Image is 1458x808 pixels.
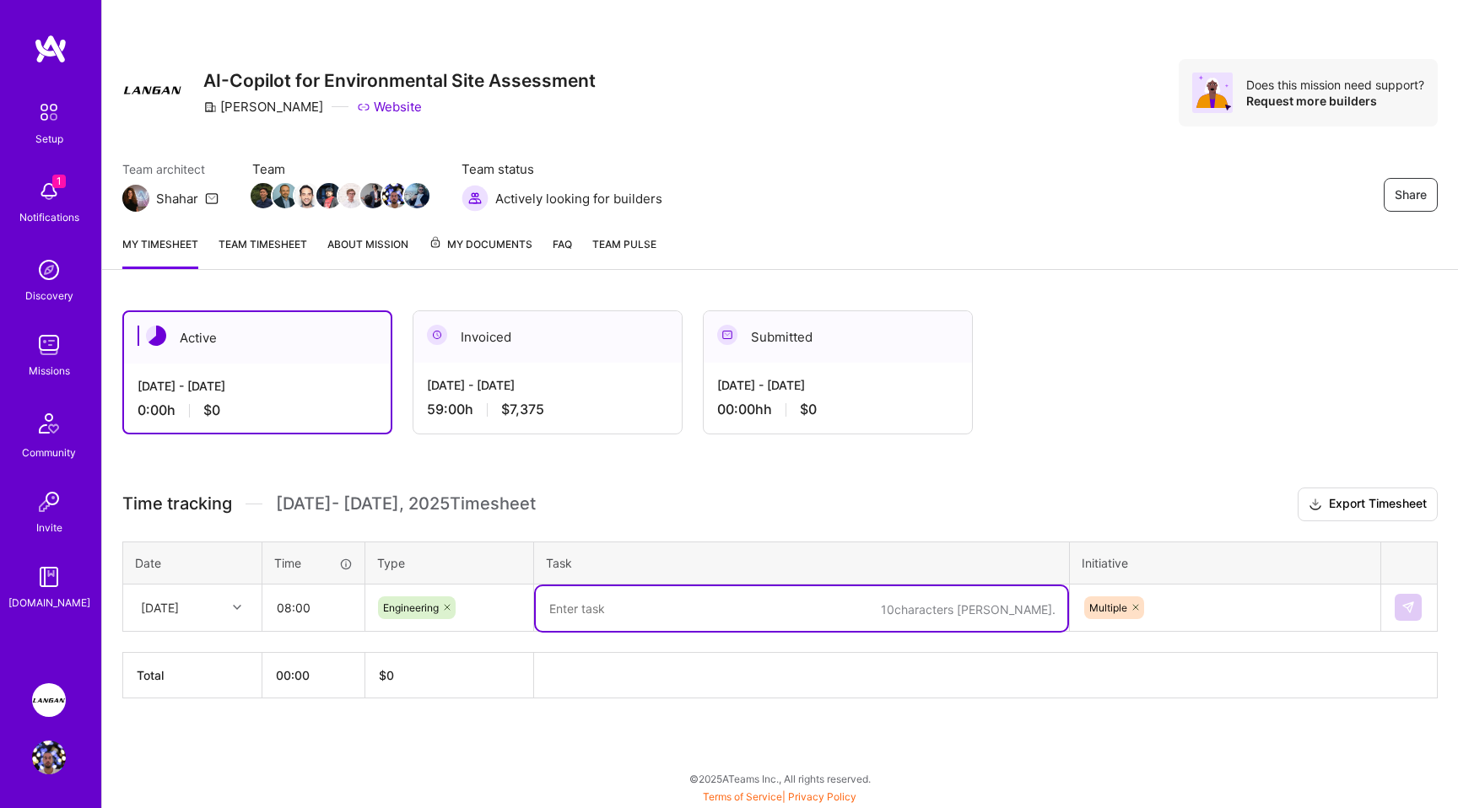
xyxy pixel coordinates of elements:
[273,183,298,208] img: Team Member Avatar
[203,100,217,114] i: icon CompanyGray
[233,603,241,611] i: icon Chevron
[32,741,66,774] img: User Avatar
[203,401,220,419] span: $0
[495,190,662,207] span: Actively looking for builders
[32,253,66,287] img: discovery
[29,362,70,380] div: Missions
[274,554,353,572] div: Time
[427,401,668,418] div: 59:00 h
[36,519,62,536] div: Invite
[32,175,66,208] img: bell
[138,377,377,395] div: [DATE] - [DATE]
[251,183,276,208] img: Team Member Avatar
[124,312,391,364] div: Active
[1246,77,1424,93] div: Does this mission need support?
[427,325,447,345] img: Invoiced
[1246,93,1424,109] div: Request more builders
[32,683,66,717] img: Langan: AI-Copilot for Environmental Site Assessment
[203,98,323,116] div: [PERSON_NAME]
[35,130,63,148] div: Setup
[123,652,262,698] th: Total
[413,311,682,363] div: Invoiced
[1298,487,1438,521] button: Export Timesheet
[203,70,596,91] h3: AI-Copilot for Environmental Site Assessment
[205,191,219,205] i: icon Mail
[717,325,737,345] img: Submitted
[340,181,362,210] a: Team Member Avatar
[32,485,66,519] img: Invite
[123,541,262,584] th: Date
[31,94,67,130] img: setup
[8,594,90,611] div: [DOMAIN_NAME]
[427,376,668,394] div: [DATE] - [DATE]
[881,601,1056,617] div: 10 characters [PERSON_NAME].
[357,98,422,116] a: Website
[406,181,428,210] a: Team Member Avatar
[122,185,149,212] img: Team Architect
[1089,601,1127,614] span: Multiple
[592,238,656,250] span: Team Pulse
[384,181,406,210] a: Team Member Avatar
[327,235,408,269] a: About Mission
[1082,554,1369,572] div: Initiative
[703,790,856,803] span: |
[717,376,958,394] div: [DATE] - [DATE]
[592,235,656,269] a: Team Pulse
[360,183,386,208] img: Team Member Avatar
[294,183,320,208] img: Team Member Avatar
[252,181,274,210] a: Team Member Avatar
[534,541,1070,584] th: Task
[338,183,364,208] img: Team Member Avatar
[379,668,394,682] span: $ 0
[404,183,429,208] img: Team Member Avatar
[382,183,408,208] img: Team Member Avatar
[383,601,439,614] span: Engineering
[262,652,365,698] th: 00:00
[32,328,66,362] img: teamwork
[276,493,536,514] span: [DATE] - [DATE] , 2025 Timesheet
[146,326,166,346] img: Active
[318,181,340,210] a: Team Member Avatar
[101,757,1458,800] div: © 2025 ATeams Inc., All rights reserved.
[32,560,66,594] img: guide book
[462,185,489,212] img: Actively looking for builders
[788,790,856,803] a: Privacy Policy
[25,287,73,304] div: Discovery
[1309,496,1322,514] i: icon Download
[703,790,782,803] a: Terms of Service
[22,444,76,461] div: Community
[296,181,318,210] a: Team Member Avatar
[1384,178,1438,212] button: Share
[462,160,662,178] span: Team status
[29,403,69,444] img: Community
[316,183,342,208] img: Team Member Avatar
[501,401,544,418] span: $7,375
[1395,186,1427,203] span: Share
[19,208,79,226] div: Notifications
[717,401,958,418] div: 00:00h h
[52,175,66,188] span: 1
[28,741,70,774] a: User Avatar
[252,160,428,178] span: Team
[704,311,972,363] div: Submitted
[429,235,532,254] span: My Documents
[362,181,384,210] a: Team Member Avatar
[429,235,532,269] a: My Documents
[141,599,179,617] div: [DATE]
[122,59,183,120] img: Company Logo
[219,235,307,269] a: Team timesheet
[365,541,534,584] th: Type
[122,235,198,269] a: My timesheet
[156,190,198,207] div: Shahar
[28,683,70,717] a: Langan: AI-Copilot for Environmental Site Assessment
[122,493,232,514] span: Time tracking
[1401,601,1415,614] img: Submit
[122,160,219,178] span: Team architect
[263,585,364,630] input: HH:MM
[34,34,67,64] img: logo
[1192,73,1233,113] img: Avatar
[274,181,296,210] a: Team Member Avatar
[553,235,572,269] a: FAQ
[138,401,377,419] div: 0:00 h
[800,401,817,418] span: $0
